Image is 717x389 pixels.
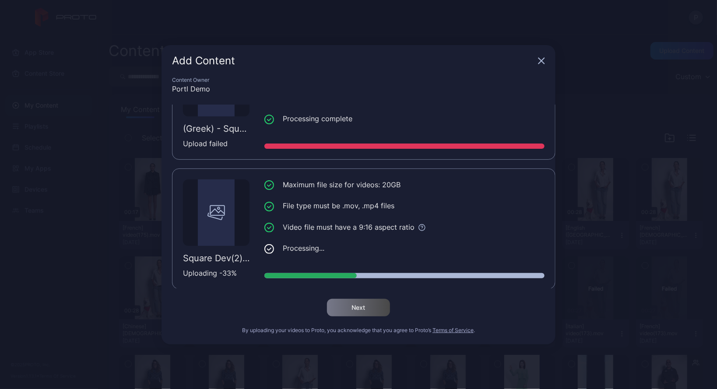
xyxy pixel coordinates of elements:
[264,179,545,190] li: Maximum file size for videos: 20GB
[172,84,545,94] div: Portl Demo
[327,299,390,316] button: Next
[183,138,250,149] div: Upload failed
[183,253,250,263] div: Square Dev(2).mp4
[264,243,545,254] li: Processing...
[264,200,545,211] li: File type must be .mov, .mp4 files
[432,327,474,334] button: Terms of Service
[264,222,545,233] li: Video file must have a 9:16 aspect ratio
[172,327,545,334] div: By uploading your videos to Proto, you acknowledge that you agree to Proto’s .
[172,77,545,84] div: Content Owner
[172,56,534,66] div: Add Content
[183,268,250,278] div: Uploading - 33 %
[264,113,545,124] li: Processing complete
[183,123,250,134] div: (Greek) - Square Dev(1).mp4
[352,304,366,311] div: Next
